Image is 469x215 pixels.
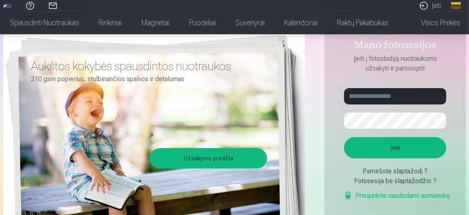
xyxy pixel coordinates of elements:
a: Suvenyrai [226,11,274,34]
button: Įeiti [344,137,446,158]
h4: Mano fotosesijos [336,39,454,54]
a: Puodeliai [179,11,226,34]
a: Kalendoriai [274,11,327,34]
a: Magnetai [131,11,179,34]
a: Rinkiniai [89,11,131,34]
div: Fotosesija be slaptažodžio ? [344,176,446,186]
a: Raktų pakabukas [327,11,398,34]
img: /fa2 [3,3,12,8]
a: Užsakymo pradžia [151,149,266,167]
h3: Aukštos kokybės spausdintos nuotraukos [31,59,261,73]
p: 210 gsm popierius, stulbinančios spalvos ir detalumas [31,73,261,85]
p: Įeiti į fotostudiją nuotraukoms užsakyti ir parsisiųsti [336,54,454,73]
div: Pamiršote slaptažodį ? [344,166,446,176]
a: Prisijunkite naudodami asmenukę [344,191,450,201]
